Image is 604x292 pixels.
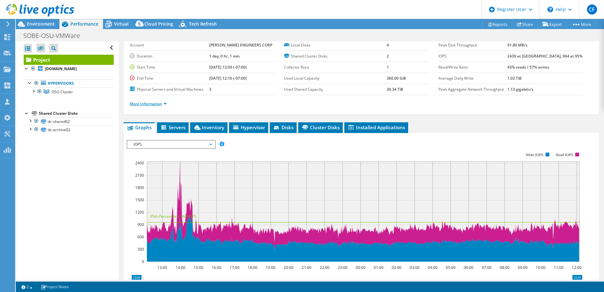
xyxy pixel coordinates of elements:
[284,64,387,70] label: Collector Runs
[39,110,114,117] div: Shared Cluster Disks
[499,265,509,270] text: 08:00
[482,19,512,29] a: Reports
[229,265,239,270] text: 17:00
[387,64,389,70] b: 1
[137,234,144,240] text: 600
[535,265,545,270] text: 10:00
[137,246,144,252] text: 300
[526,153,543,157] text: Write IOPS
[284,86,387,93] label: Used Shared Capacity
[438,42,508,48] label: Peak Disk Throughput
[387,87,403,92] b: 36.34 TiB
[135,173,144,178] text: 2100
[130,64,209,70] label: Start Time
[347,124,405,131] span: Installed Applications
[130,101,167,106] a: More Information
[130,53,209,59] label: Duration
[273,124,293,131] span: Disks
[319,265,329,270] text: 22:00
[24,55,114,65] a: Project
[284,75,387,82] label: Used Local Capacity
[135,210,144,215] text: 1200
[193,265,203,270] text: 15:00
[445,265,455,270] text: 05:00
[36,283,73,291] a: Project Notes
[301,124,340,131] span: Cluster Disks
[538,19,567,29] a: Export
[283,265,293,270] text: 20:00
[547,7,553,12] svg: \n
[144,21,173,27] span: Cloud Pricing
[265,265,275,270] text: 19:00
[587,4,597,15] span: CF
[70,21,98,27] span: Performance
[355,265,365,270] text: 00:00
[24,65,114,73] a: [DOMAIN_NAME]
[209,64,247,70] b: [DATE] 12:09 (-07:00)
[130,141,212,148] span: IOPS
[135,185,144,190] text: 1800
[387,53,389,59] b: 2
[114,21,129,27] span: Virtual
[387,76,406,81] b: 360.00 GiB
[45,66,77,71] b: [DOMAIN_NAME]
[247,265,257,270] text: 18:00
[175,265,185,270] text: 14:00
[512,19,538,29] a: Share
[438,86,508,93] label: Peak Aggregate Network Throughput
[127,124,152,131] span: Graphs
[284,53,387,59] label: Shared Cluster Disks
[567,19,596,29] a: More
[135,197,144,203] text: 1500
[24,117,114,125] a: dc-shared02
[21,32,90,39] h1: SOBE-OSU-VMWare
[427,265,437,270] text: 04:00
[391,265,401,270] text: 02:00
[337,265,347,270] text: 23:00
[150,214,196,219] text: 95th Percentile = 964 IOPS
[24,79,114,88] a: Hypervisors
[135,160,144,166] text: 2400
[438,64,508,70] label: Read/Write Ratio
[301,265,311,270] text: 21:00
[130,86,209,93] label: Physical Servers and Virtual Machines
[130,42,209,48] label: Account
[157,265,167,270] text: 13:00
[51,89,73,94] span: OSU Cluster
[507,53,583,59] b: 2439 at [GEOGRAPHIC_DATA], 964 at 95%
[142,259,144,264] text: 0
[137,222,144,227] text: 900
[17,283,37,291] a: 2
[507,76,522,81] b: 1.02 TiB
[209,42,272,48] b: [PERSON_NAME] ENGINEERS CORP
[481,265,491,270] text: 07:00
[507,64,549,70] b: 43% reads / 57% writes
[507,87,534,92] b: 1.13 gigabits/s
[189,21,217,27] span: Tech Refresh
[507,42,528,48] b: 91.80 MB/s
[209,87,211,92] b: 3
[193,124,224,131] span: Inventory
[571,265,581,270] text: 12:00
[387,42,389,48] b: 4
[438,75,508,82] label: Average Daily Write
[373,265,383,270] text: 01:00
[517,265,527,270] text: 09:00
[24,88,114,96] a: OSU Cluster
[209,53,240,59] b: 1 day, 0 hr, 1 min
[24,125,114,134] a: dc-archive02
[553,265,563,270] text: 11:00
[463,265,473,270] text: 06:00
[209,76,247,81] b: [DATE] 12:10 (-07:00)
[438,53,508,59] label: IOPS
[556,153,573,157] text: Read IOPS
[211,265,221,270] text: 16:00
[160,124,185,131] span: Servers
[130,75,209,82] label: End Time
[232,124,265,131] span: Hypervisor
[27,21,55,27] span: Environment
[409,265,419,270] text: 03:00
[284,42,387,48] label: Local Disks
